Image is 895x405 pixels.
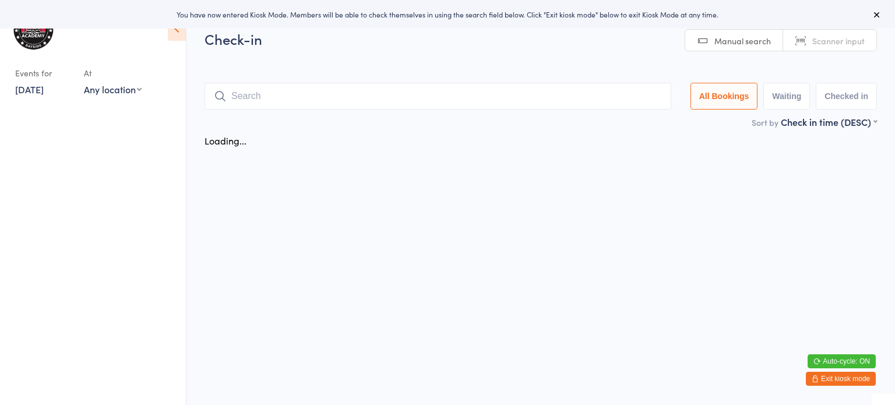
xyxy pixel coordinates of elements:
div: Events for [15,64,72,83]
button: All Bookings [690,83,758,110]
button: Checked in [816,83,877,110]
div: Loading... [205,134,246,147]
span: Manual search [714,35,771,47]
button: Auto-cycle: ON [808,354,876,368]
div: You have now entered Kiosk Mode. Members will be able to check themselves in using the search fie... [19,9,876,19]
button: Waiting [763,83,810,110]
a: [DATE] [15,83,44,96]
div: Check in time (DESC) [781,115,877,128]
div: At [84,64,142,83]
div: Any location [84,83,142,96]
h2: Check-in [205,29,877,48]
button: Exit kiosk mode [806,372,876,386]
span: Scanner input [812,35,865,47]
img: Honour Martial Arts Bayside [12,9,55,52]
label: Sort by [752,117,778,128]
input: Search [205,83,671,110]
